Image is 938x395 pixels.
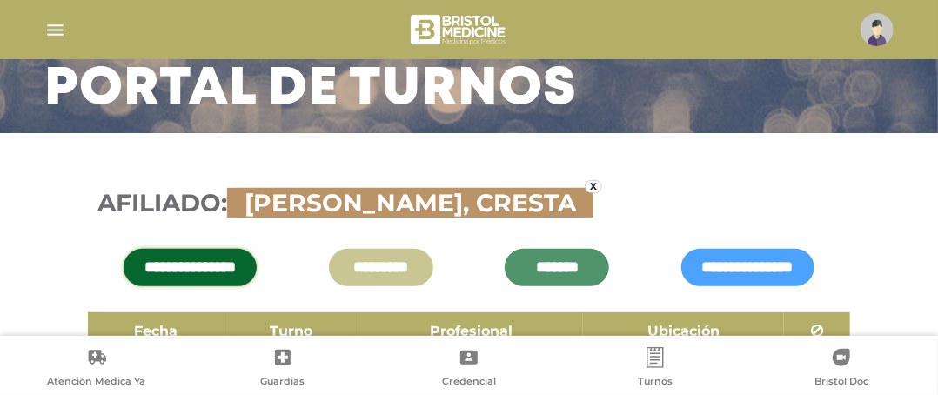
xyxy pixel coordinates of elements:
a: Credencial [376,347,562,392]
span: Atención Médica Ya [48,375,146,391]
th: Ubicación [583,312,784,351]
a: Turnos [562,347,748,392]
span: [PERSON_NAME], CRESTA [236,188,585,218]
img: Cober_menu-lines-white.svg [44,19,66,41]
span: Turnos [638,375,673,391]
a: Guardias [190,347,376,392]
a: Bristol Doc [748,347,935,392]
h3: Afiliado: [97,189,841,218]
a: x [585,180,602,193]
img: bristol-medicine-blanco.png [408,9,512,50]
span: Guardias [261,375,305,391]
img: profile-placeholder.svg [861,13,894,46]
th: Turno [224,312,359,351]
span: Bristol Doc [814,375,868,391]
th: Profesional [358,312,583,351]
th: Fecha [88,312,224,351]
a: Atención Médica Ya [3,347,190,392]
span: Credencial [442,375,496,391]
h3: Portal de turnos [44,67,577,112]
